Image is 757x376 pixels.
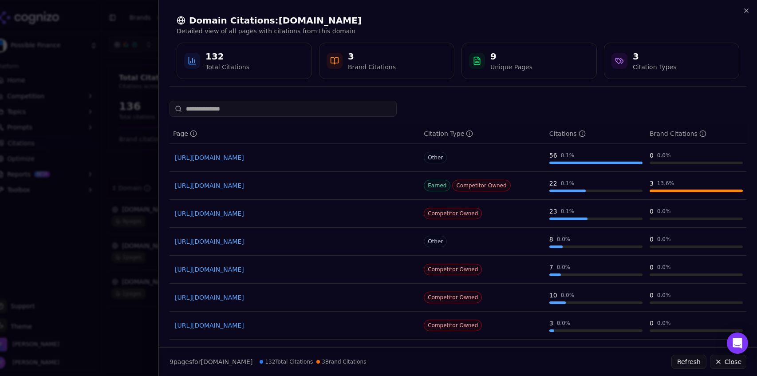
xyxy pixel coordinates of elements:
[170,124,420,144] th: page
[170,357,252,366] p: page s for
[424,292,482,303] span: Competitor Owned
[424,152,447,163] span: Other
[173,129,197,138] div: Page
[177,27,739,36] p: Detailed view of all pages with citations from this domain
[316,358,366,365] span: 3 Brand Citations
[633,63,676,71] div: Citation Types
[201,358,252,365] span: [DOMAIN_NAME]
[561,292,575,299] div: 0.0 %
[549,319,553,328] div: 3
[175,237,415,246] a: [URL][DOMAIN_NAME]
[490,50,532,63] div: 9
[657,320,671,327] div: 0.0 %
[561,152,575,159] div: 0.1 %
[424,129,473,138] div: Citation Type
[650,207,654,216] div: 0
[557,236,571,243] div: 0.0 %
[633,50,676,63] div: 3
[710,355,746,369] button: Close
[424,264,482,275] span: Competitor Owned
[657,152,671,159] div: 0.0 %
[549,291,557,300] div: 10
[549,207,557,216] div: 23
[657,264,671,271] div: 0.0 %
[557,320,571,327] div: 0.0 %
[420,124,546,144] th: citationTypes
[205,50,249,63] div: 132
[650,129,706,138] div: Brand Citations
[175,321,415,330] a: [URL][DOMAIN_NAME]
[650,319,654,328] div: 0
[452,180,510,191] span: Competitor Owned
[657,236,671,243] div: 0.0 %
[177,14,739,27] h2: Domain Citations: [DOMAIN_NAME]
[348,63,396,71] div: Brand Citations
[646,124,746,144] th: brandCitationCount
[424,236,447,247] span: Other
[490,63,532,71] div: Unique Pages
[549,235,553,244] div: 8
[657,180,674,187] div: 13.6 %
[650,151,654,160] div: 0
[348,50,396,63] div: 3
[175,265,415,274] a: [URL][DOMAIN_NAME]
[175,153,415,162] a: [URL][DOMAIN_NAME]
[260,358,313,365] span: 132 Total Citations
[650,263,654,272] div: 0
[561,208,575,215] div: 0.1 %
[175,181,415,190] a: [URL][DOMAIN_NAME]
[170,358,173,365] span: 9
[657,208,671,215] div: 0.0 %
[424,320,482,331] span: Competitor Owned
[549,151,557,160] div: 56
[671,355,706,369] button: Refresh
[546,124,646,144] th: totalCitationCount
[561,180,575,187] div: 0.1 %
[549,263,553,272] div: 7
[549,179,557,188] div: 22
[175,209,415,218] a: [URL][DOMAIN_NAME]
[650,291,654,300] div: 0
[657,292,671,299] div: 0.0 %
[424,208,482,219] span: Competitor Owned
[175,293,415,302] a: [URL][DOMAIN_NAME]
[650,235,654,244] div: 0
[205,63,249,71] div: Total Citations
[549,129,586,138] div: Citations
[557,264,571,271] div: 0.0 %
[424,180,450,191] span: Earned
[650,179,654,188] div: 3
